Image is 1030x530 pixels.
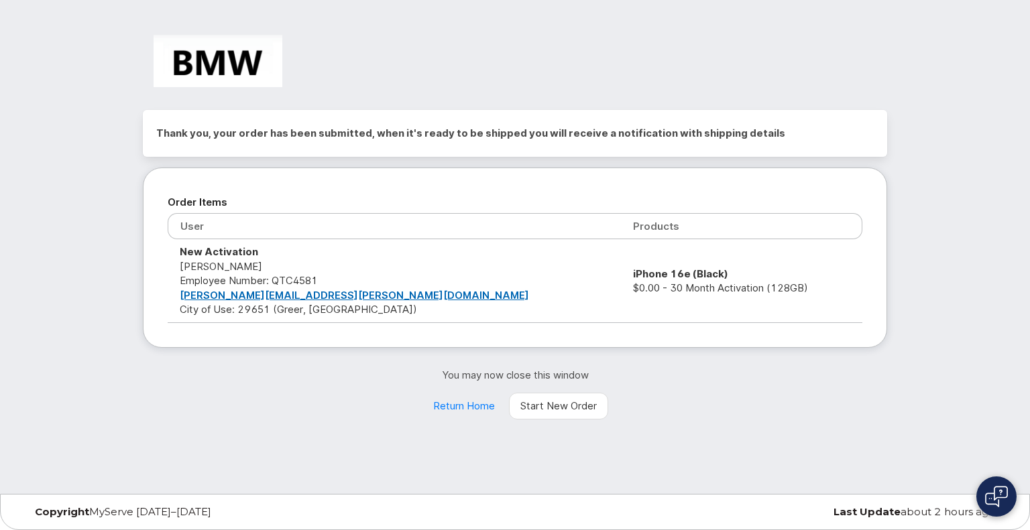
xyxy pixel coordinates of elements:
span: Employee Number: QTC4581 [180,274,318,287]
td: $0.00 - 30 Month Activation (128GB) [621,239,862,322]
h2: Order Items [168,192,862,212]
div: MyServe [DATE]–[DATE] [25,507,351,517]
div: about 2 hours ago [679,507,1005,517]
h2: Thank you, your order has been submitted, when it's ready to be shipped you will receive a notifi... [156,123,874,143]
strong: iPhone 16e (Black) [633,267,728,280]
img: BMW Manufacturing Co LLC [154,35,282,87]
a: [PERSON_NAME][EMAIL_ADDRESS][PERSON_NAME][DOMAIN_NAME] [180,289,529,302]
a: Start New Order [509,393,608,419]
strong: New Activation [180,245,258,258]
strong: Copyright [35,505,89,518]
td: [PERSON_NAME] City of Use: 29651 (Greer, [GEOGRAPHIC_DATA]) [168,239,621,322]
p: You may now close this window [143,368,887,382]
a: Return Home [422,393,506,419]
img: Open chat [985,486,1008,507]
th: Products [621,213,862,239]
strong: Last Update [834,505,901,518]
th: User [168,213,621,239]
